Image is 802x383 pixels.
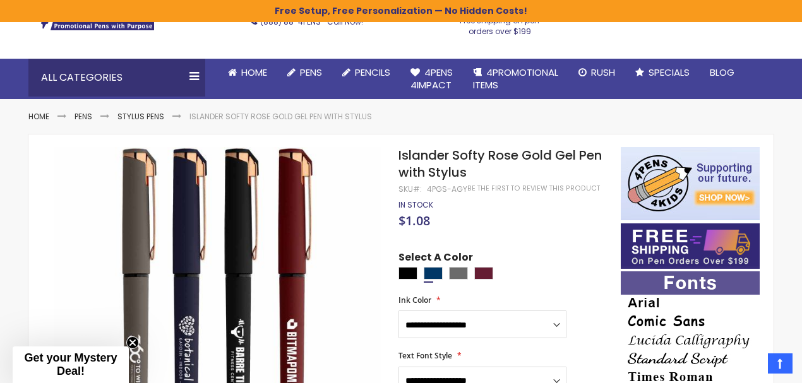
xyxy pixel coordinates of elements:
span: Home [241,66,267,79]
span: 4Pens 4impact [410,66,453,91]
a: Specials [625,59,700,86]
img: Free shipping on orders over $199 [621,223,760,269]
span: Pens [300,66,322,79]
div: Grey [449,267,468,280]
div: Free shipping on pen orders over $199 [447,11,553,36]
span: $1.08 [398,212,430,229]
span: Pencils [355,66,390,79]
div: All Categories [28,59,205,97]
a: Rush [568,59,625,86]
span: Blog [710,66,734,79]
div: Availability [398,200,433,210]
span: Islander Softy Rose Gold Gel Pen with Stylus [398,146,602,181]
div: Dark Red [474,267,493,280]
strong: SKU [398,184,422,194]
div: 4PGS-AGY [427,184,467,194]
a: Blog [700,59,745,86]
span: In stock [398,199,433,210]
span: Get your Mystery Deal! [24,351,117,377]
a: Top [768,353,793,374]
span: 4PROMOTIONAL ITEMS [473,66,558,91]
span: Text Font Style [398,350,452,361]
div: Get your Mystery Deal!Close teaser [13,346,129,383]
span: Specials [649,66,690,79]
a: 4Pens4impact [400,59,463,100]
button: Close teaser [126,336,139,349]
a: Stylus Pens [117,111,164,122]
a: Be the first to review this product [467,184,600,193]
img: 4pens 4 kids [621,147,760,220]
a: 4PROMOTIONALITEMS [463,59,568,100]
span: Ink Color [398,295,431,305]
div: Navy Blue [424,267,443,280]
span: Select A Color [398,250,473,268]
a: Home [28,111,49,122]
li: Islander Softy Rose Gold Gel Pen with Stylus [189,112,372,122]
a: Pencils [332,59,400,86]
span: Rush [591,66,615,79]
div: Black [398,267,417,280]
a: Home [218,59,277,86]
a: Pens [75,111,92,122]
a: Pens [277,59,332,86]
